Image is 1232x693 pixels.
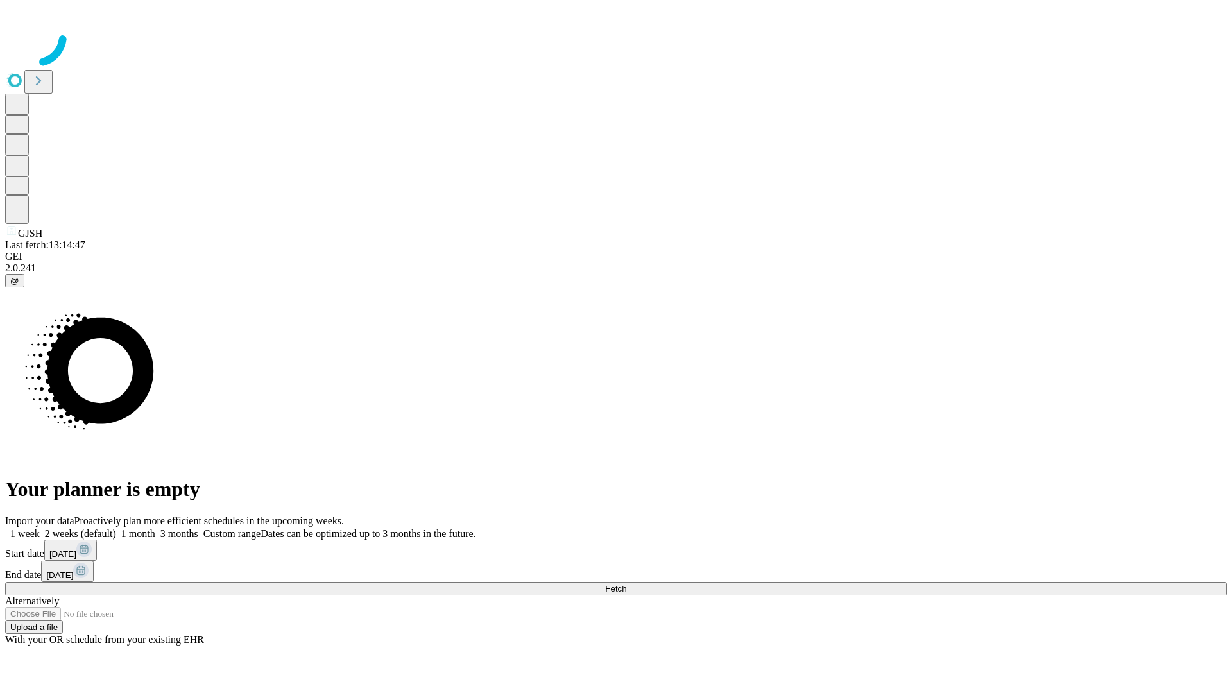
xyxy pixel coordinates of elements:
[203,528,261,539] span: Custom range
[18,228,42,239] span: GJSH
[44,540,97,561] button: [DATE]
[261,528,475,539] span: Dates can be optimized up to 3 months in the future.
[121,528,155,539] span: 1 month
[5,634,204,645] span: With your OR schedule from your existing EHR
[5,262,1227,274] div: 2.0.241
[5,582,1227,595] button: Fetch
[5,274,24,287] button: @
[45,528,116,539] span: 2 weeks (default)
[5,561,1227,582] div: End date
[160,528,198,539] span: 3 months
[49,549,76,559] span: [DATE]
[5,515,74,526] span: Import your data
[5,540,1227,561] div: Start date
[46,570,73,580] span: [DATE]
[41,561,94,582] button: [DATE]
[5,477,1227,501] h1: Your planner is empty
[5,620,63,634] button: Upload a file
[10,276,19,286] span: @
[5,595,59,606] span: Alternatively
[605,584,626,594] span: Fetch
[74,515,344,526] span: Proactively plan more efficient schedules in the upcoming weeks.
[5,251,1227,262] div: GEI
[10,528,40,539] span: 1 week
[5,239,85,250] span: Last fetch: 13:14:47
